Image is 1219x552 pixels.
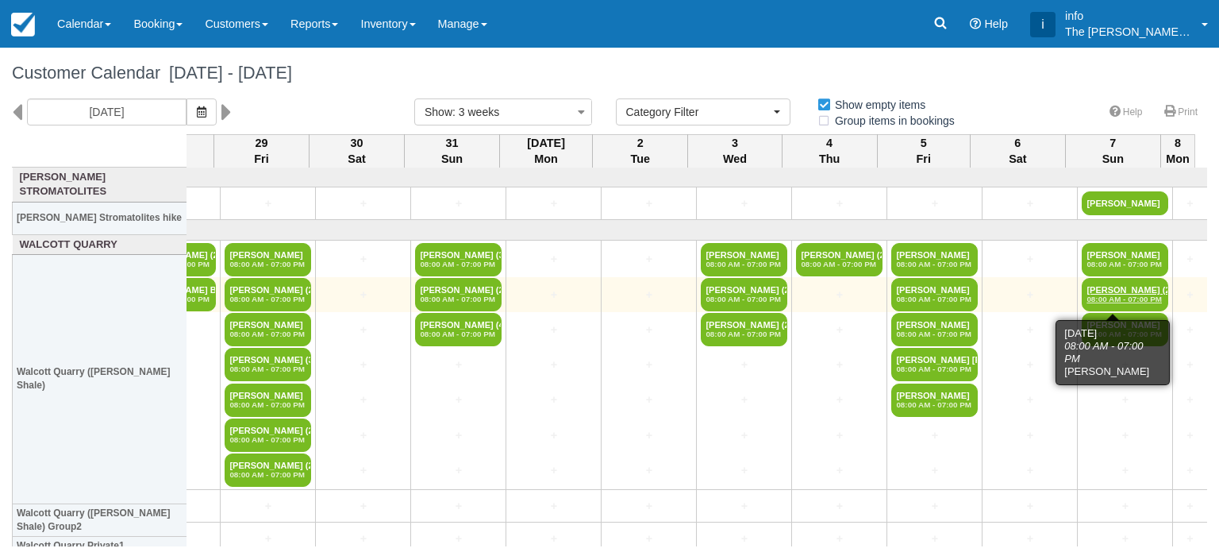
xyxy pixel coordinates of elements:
a: + [1177,531,1202,547]
a: + [1082,531,1168,547]
a: + [606,531,692,547]
label: Show empty items [817,93,936,117]
a: + [510,498,597,515]
a: + [701,462,787,479]
label: Group items in bookings [817,109,965,133]
a: + [986,195,1073,212]
a: + [701,531,787,547]
a: + [606,392,692,408]
a: + [986,251,1073,268]
span: Category Filter [626,104,770,120]
a: + [986,287,1073,303]
a: + [1177,251,1202,268]
th: 4 Thu [782,134,877,168]
a: + [1177,195,1202,212]
th: [PERSON_NAME] Stromatolites hike [13,202,187,234]
a: + [891,531,978,547]
em: 08:00 AM - 07:00 PM [229,365,306,374]
em: 08:00 AM - 07:00 PM [1086,330,1163,339]
th: [DATE] Mon [500,134,593,168]
a: + [415,531,502,547]
a: + [320,251,406,268]
a: + [1082,392,1168,408]
a: + [986,392,1073,408]
a: [PERSON_NAME]08:00 AM - 07:00 PM [225,243,311,276]
a: + [1177,427,1202,444]
a: + [891,195,978,212]
a: + [796,322,883,338]
a: [PERSON_NAME] [PERSON_NAME] (3)08:00 AM - 07:00 PM [891,348,978,381]
a: [PERSON_NAME] (3)08:00 AM - 07:00 PM [415,243,502,276]
a: + [701,498,787,515]
span: Help [984,17,1008,30]
a: + [606,462,692,479]
a: + [320,427,406,444]
a: [PERSON_NAME] (4)08:00 AM - 07:00 PM [415,313,502,346]
a: Print [1155,101,1207,124]
th: Walcott Quarry ([PERSON_NAME] Shale) Group2 [13,504,187,536]
a: [PERSON_NAME]08:00 AM - 07:00 PM [225,384,311,417]
img: checkfront-main-nav-mini-logo.png [11,13,35,37]
th: 8 Mon [1160,134,1194,168]
em: 08:00 AM - 07:00 PM [896,400,973,410]
a: + [986,357,1073,373]
em: 08:00 AM - 07:00 PM [1086,260,1163,269]
a: + [1082,427,1168,444]
a: + [320,287,406,303]
a: + [891,498,978,515]
a: Walcott Quarry [17,237,183,253]
a: + [1177,498,1202,515]
a: [PERSON_NAME]08:00 AM - 07:00 PM [701,243,787,276]
a: + [796,287,883,303]
a: + [415,462,502,479]
a: + [510,357,597,373]
button: Category Filter [616,98,790,125]
a: + [510,392,597,408]
em: 08:00 AM - 07:00 PM [1086,295,1163,304]
th: 3 Wed [688,134,782,168]
a: + [320,357,406,373]
a: + [1177,392,1202,408]
a: + [796,427,883,444]
a: + [510,251,597,268]
a: + [1082,498,1168,515]
a: + [701,427,787,444]
th: 5 Fri [877,134,970,168]
a: + [986,531,1073,547]
a: + [320,322,406,338]
div: i [1030,12,1056,37]
a: + [1082,357,1168,373]
a: + [606,287,692,303]
p: The [PERSON_NAME] Shale Geoscience Foundation [1065,24,1192,40]
a: + [606,251,692,268]
a: + [796,392,883,408]
a: + [1082,462,1168,479]
a: + [796,498,883,515]
a: + [606,357,692,373]
a: + [510,287,597,303]
a: + [225,531,311,547]
em: 08:00 AM - 07:00 PM [229,470,306,480]
em: 08:00 AM - 07:00 PM [229,435,306,445]
em: 08:00 AM - 07:00 PM [801,260,878,269]
a: + [796,357,883,373]
a: [PERSON_NAME] (2)08:00 AM - 07:00 PM [415,278,502,311]
a: + [606,498,692,515]
a: + [701,392,787,408]
a: + [606,427,692,444]
em: 08:00 AM - 07:00 PM [420,295,497,304]
a: [PERSON_NAME] (2)08:00 AM - 07:00 PM [701,278,787,311]
a: [PERSON_NAME] (2)08:00 AM - 07:00 PM [225,454,311,487]
th: Walcott Quarry ([PERSON_NAME] Shale) [13,255,187,504]
a: + [320,462,406,479]
a: + [320,392,406,408]
a: + [510,195,597,212]
a: [PERSON_NAME]08:00 AM - 07:00 PM [225,313,311,346]
a: + [415,427,502,444]
a: + [510,531,597,547]
em: 08:00 AM - 07:00 PM [896,260,973,269]
a: + [510,322,597,338]
a: + [986,427,1073,444]
th: 31 Sun [405,134,500,168]
a: + [1177,357,1202,373]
